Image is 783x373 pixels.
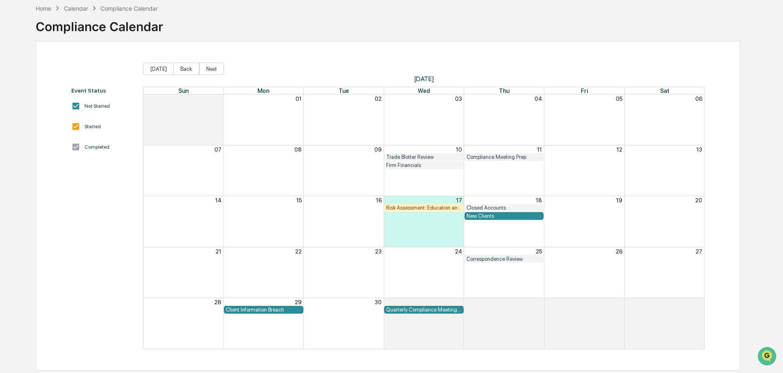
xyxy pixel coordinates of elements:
[536,248,542,255] button: 25
[697,146,702,153] button: 13
[375,248,382,255] button: 23
[68,133,71,140] span: •
[8,184,15,190] div: 🔎
[143,75,705,83] span: [DATE]
[617,146,622,153] button: 12
[467,154,542,160] div: Compliance Meeting Prep
[536,197,542,203] button: 18
[615,299,622,305] button: 03
[68,111,71,118] span: •
[71,87,135,94] div: Event Status
[139,65,149,75] button: Start new chat
[68,167,102,176] span: Attestations
[616,248,622,255] button: 26
[339,87,349,94] span: Tue
[695,95,702,102] button: 06
[143,87,705,349] div: Month View
[616,197,622,203] button: 19
[8,104,21,117] img: Tammy Steffen
[84,144,109,150] div: Completed
[375,299,382,305] button: 30
[695,197,702,203] button: 20
[143,63,174,75] button: [DATE]
[418,87,430,94] span: Wed
[58,203,99,209] a: Powered byPylon
[84,103,110,109] div: Not Started
[59,168,66,175] div: 🗄️
[216,95,221,102] button: 31
[757,346,779,368] iframe: Open customer support
[5,180,55,194] a: 🔎Data Lookup
[25,133,66,140] span: [PERSON_NAME]
[376,197,382,203] button: 16
[386,154,462,160] div: Trade Blotter Review
[73,133,89,140] span: [DATE]
[616,95,622,102] button: 05
[456,299,462,305] button: 01
[64,5,88,12] div: Calendar
[295,299,302,305] button: 29
[84,124,101,129] div: Started
[537,146,542,153] button: 11
[386,162,462,168] div: Firm Financials
[214,146,221,153] button: 07
[535,299,542,305] button: 02
[25,111,66,118] span: [PERSON_NAME]
[215,197,221,203] button: 14
[36,5,51,12] div: Home
[8,168,15,175] div: 🖐️
[499,87,510,94] span: Thu
[296,95,302,102] button: 01
[535,95,542,102] button: 04
[467,213,542,219] div: New Clients
[455,95,462,102] button: 03
[8,126,21,139] img: Tammy Steffen
[214,299,221,305] button: 28
[296,197,302,203] button: 15
[37,71,113,77] div: We're available if you need us!
[216,248,221,255] button: 21
[173,63,199,75] button: Back
[16,167,53,176] span: Preclearance
[386,205,462,211] div: Risk Assessment: Education and Training
[36,13,163,34] div: Compliance Calendar
[199,63,224,75] button: Next
[456,197,462,203] button: 17
[374,146,382,153] button: 09
[257,87,269,94] span: Mon
[375,95,382,102] button: 02
[82,203,99,209] span: Pylon
[5,164,56,179] a: 🖐️Preclearance
[294,146,302,153] button: 08
[456,146,462,153] button: 10
[226,307,301,313] div: Client Information Breach
[56,164,105,179] a: 🗄️Attestations
[467,256,542,262] div: Correspondence Review
[467,205,542,211] div: Closed Accounts
[295,248,302,255] button: 22
[581,87,588,94] span: Fri
[8,91,55,97] div: Past conversations
[386,307,462,313] div: Quarterly Compliance Meeting with Executive Team
[73,111,89,118] span: [DATE]
[660,87,669,94] span: Sat
[696,248,702,255] button: 27
[127,89,149,99] button: See all
[16,183,52,191] span: Data Lookup
[100,5,158,12] div: Compliance Calendar
[178,87,189,94] span: Sun
[17,63,32,77] img: 8933085812038_c878075ebb4cc5468115_72.jpg
[695,299,702,305] button: 04
[37,63,134,71] div: Start new chat
[455,248,462,255] button: 24
[8,63,23,77] img: 1746055101610-c473b297-6a78-478c-a979-82029cc54cd1
[8,17,149,30] p: How can we help?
